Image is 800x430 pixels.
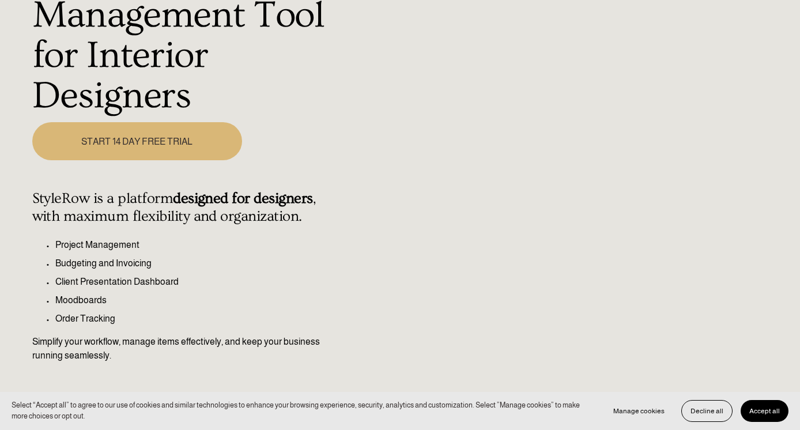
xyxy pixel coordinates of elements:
[613,407,665,415] span: Manage cookies
[32,190,335,225] h4: StyleRow is a platform , with maximum flexibility and organization.
[690,407,723,415] span: Decline all
[32,335,335,363] p: Simplify your workflow, manage items effectively, and keep your business running seamlessly.
[55,275,335,289] p: Client Presentation Dashboard
[741,400,788,422] button: Accept all
[749,407,780,415] span: Accept all
[605,400,673,422] button: Manage cookies
[32,122,243,160] a: START 14 DAY FREE TRIAL
[681,400,733,422] button: Decline all
[55,257,335,270] p: Budgeting and Invoicing
[55,293,335,307] p: Moodboards
[55,238,335,252] p: Project Management
[173,190,313,207] strong: designed for designers
[12,400,593,422] p: Select “Accept all” to agree to our use of cookies and similar technologies to enhance your brows...
[55,312,335,326] p: Order Tracking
